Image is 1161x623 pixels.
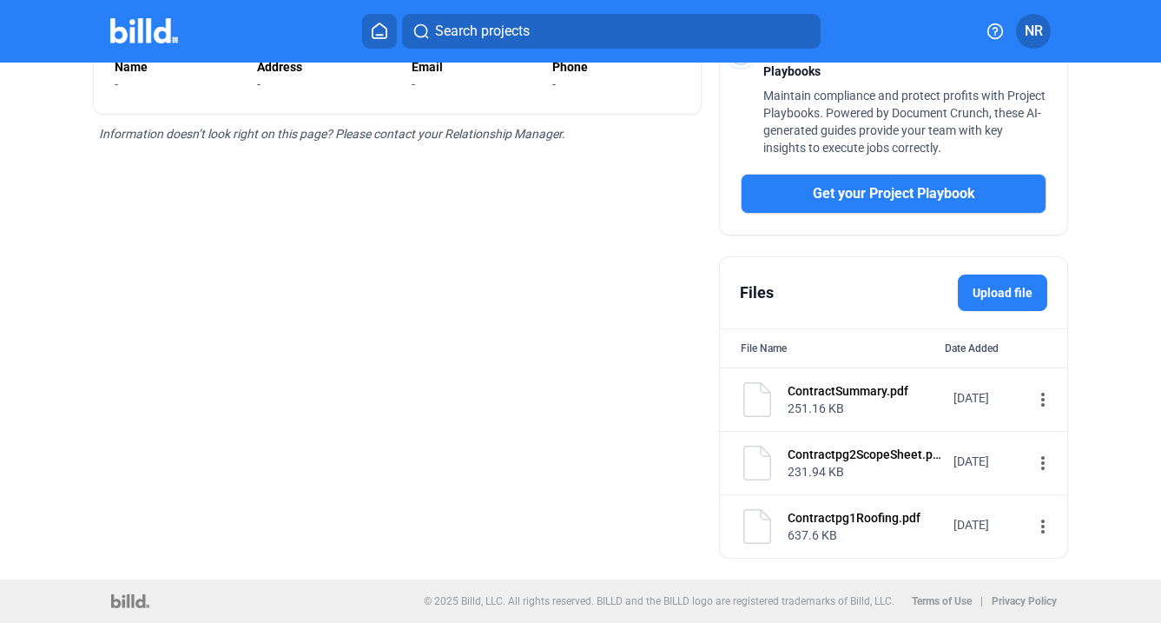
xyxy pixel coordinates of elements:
div: Files [740,281,774,305]
b: Privacy Policy [992,595,1057,607]
button: Get your Project Playbook [741,174,1046,214]
span: NR [1025,21,1043,42]
div: Contractpg2ScopeSheet.pdf [788,446,942,463]
b: Terms of Use [912,595,972,607]
mat-icon: more_vert [1032,516,1053,537]
img: Billd Company Logo [110,18,179,43]
p: © 2025 Billd, LLC. All rights reserved. BILLD and the BILLD logo are registered trademarks of Bil... [424,595,894,607]
span: - [412,77,415,91]
span: - [257,77,261,91]
div: 231.94 KB [788,463,942,481]
button: NR [1016,14,1051,49]
div: 251.16 KB [788,400,942,417]
div: ContractSummary.pdf [788,382,942,400]
div: Phone [552,58,680,76]
img: document [740,446,775,481]
label: Upload file [958,275,1047,311]
span: Search projects [435,21,530,42]
button: Search projects [402,14,821,49]
mat-icon: more_vert [1032,453,1053,474]
div: File Name [741,340,787,357]
div: Name [115,58,240,76]
div: Address [257,58,394,76]
span: Maintain compliance and protect profits with Project Playbooks. Powered by Document Crunch, these... [763,89,1046,155]
div: Contractpg1Roofing.pdf [788,509,942,527]
span: Get your Project Playbook [813,183,975,204]
div: Date Added [945,340,1046,357]
span: Information doesn’t look right on this page? Please contact your Relationship Manager. [99,127,565,141]
div: [DATE] [953,516,1023,534]
div: 637.6 KB [788,527,942,544]
img: document [740,509,775,544]
mat-icon: more_vert [1032,389,1053,410]
div: Email [412,58,535,76]
span: - [552,77,556,91]
span: - [115,77,118,91]
p: | [980,595,983,607]
div: [DATE] [953,389,1023,407]
img: logo [111,594,148,608]
img: document [740,382,775,417]
div: [DATE] [953,453,1023,470]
